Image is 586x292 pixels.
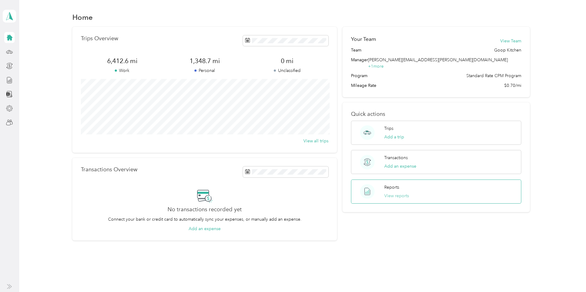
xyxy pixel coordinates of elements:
span: 0 mi [246,57,328,65]
p: Quick actions [351,111,521,117]
span: Mileage Rate [351,82,376,89]
p: Trips [384,125,393,132]
h2: No transactions recorded yet [168,206,242,213]
p: Transactions Overview [81,166,137,173]
span: 6,412.6 mi [81,57,163,65]
button: View reports [384,193,409,199]
button: Add a trip [384,134,404,140]
span: Program [351,73,367,79]
span: + 1 more [368,64,384,69]
button: Add an expense [189,226,221,232]
p: Reports [384,184,399,191]
p: Unclassified [246,67,328,74]
p: Transactions [384,155,408,161]
p: Personal [163,67,246,74]
span: [PERSON_NAME][EMAIL_ADDRESS][PERSON_NAME][DOMAIN_NAME] [368,57,508,62]
p: Connect your bank or credit card to automatically sync your expenses, or manually add an expense. [108,216,302,223]
button: View Team [500,38,521,44]
button: View all trips [303,138,328,144]
span: 1,348.7 mi [163,57,246,65]
h1: Home [72,14,93,20]
h2: Your Team [351,35,376,43]
p: Work [81,67,163,74]
span: Team [351,47,361,53]
p: Trips Overview [81,35,118,42]
span: $0.70/mi [504,82,521,89]
button: Add an expense [384,163,416,169]
span: Manager [351,57,368,69]
iframe: Everlance-gr Chat Button Frame [552,258,586,292]
span: Goop Kitchen [494,47,521,53]
span: Standard Rate CPM Program [466,73,521,79]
